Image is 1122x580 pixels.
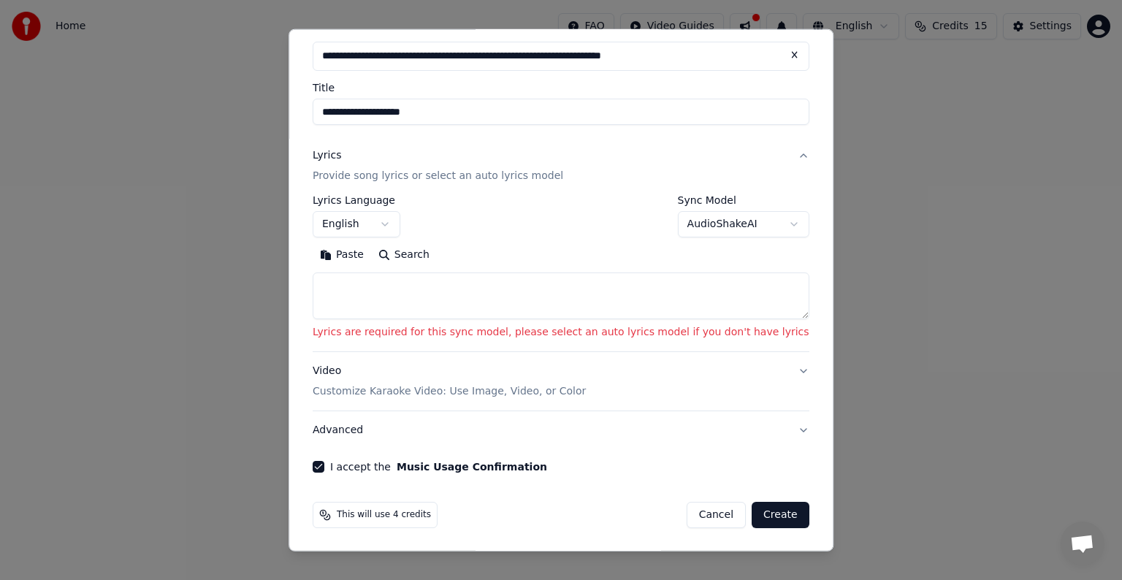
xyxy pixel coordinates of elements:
label: Sync Model [678,195,809,205]
button: Search [371,243,437,267]
label: Lyrics Language [313,195,400,205]
p: Provide song lyrics or select an auto lyrics model [313,169,563,183]
p: Lyrics are required for this sync model, please select an auto lyrics model if you don't have lyrics [313,325,809,340]
button: Advanced [313,411,809,449]
p: Customize Karaoke Video: Use Image, Video, or Color [313,384,586,399]
button: VideoCustomize Karaoke Video: Use Image, Video, or Color [313,352,809,411]
button: LyricsProvide song lyrics or select an auto lyrics model [313,137,809,195]
div: Lyrics [313,148,341,163]
span: This will use 4 credits [337,509,431,521]
label: Title [313,83,809,93]
button: Cancel [687,502,746,528]
div: Video [313,364,586,399]
button: Paste [313,243,371,267]
div: LyricsProvide song lyrics or select an auto lyrics model [313,195,809,351]
button: I accept the [397,462,547,472]
label: I accept the [330,462,547,472]
button: Create [752,502,809,528]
